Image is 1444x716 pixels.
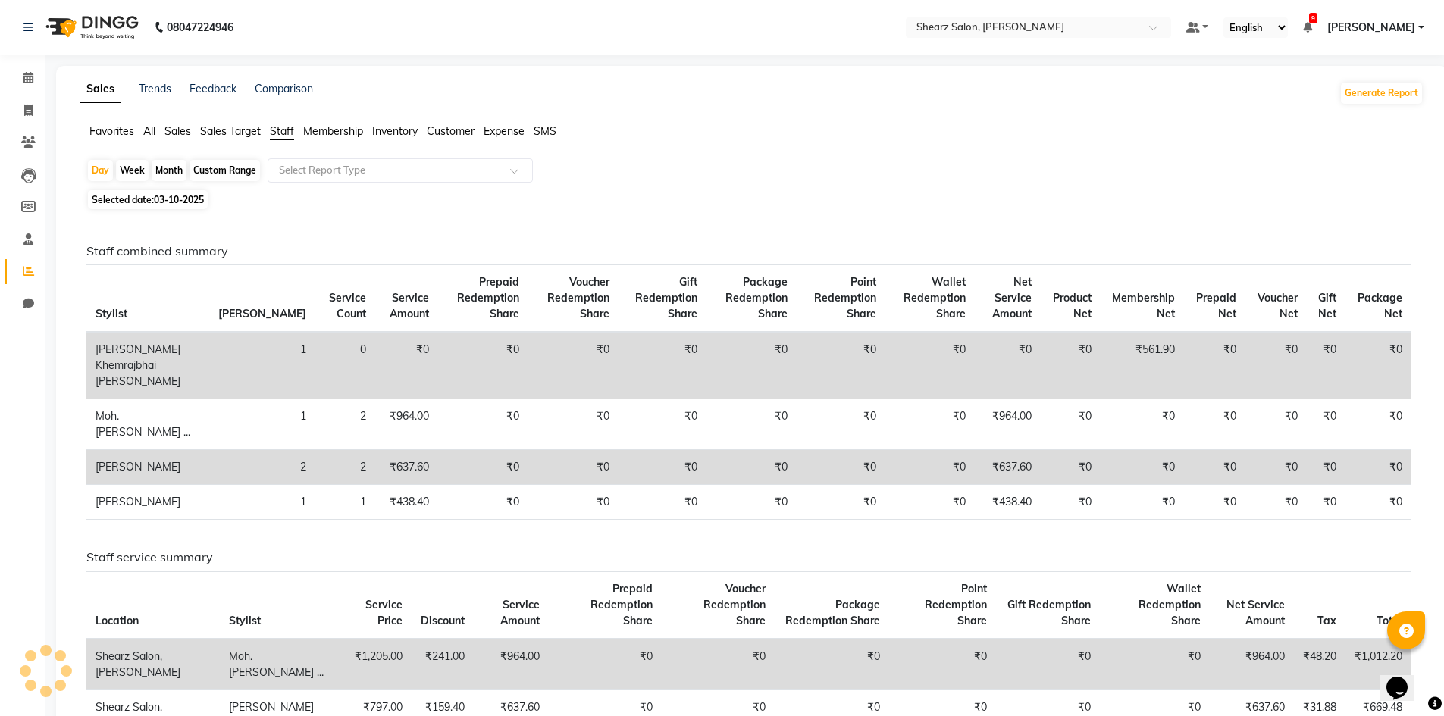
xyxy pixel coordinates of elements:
td: ₹0 [1345,332,1411,399]
td: ₹0 [706,399,797,450]
td: ₹561.90 [1101,332,1185,399]
td: ₹0 [1184,332,1245,399]
td: ₹0 [1307,399,1346,450]
td: ₹0 [797,450,885,485]
div: Custom Range [190,160,260,181]
span: Membership [303,124,363,138]
td: [PERSON_NAME] Khemrajbhai [PERSON_NAME] [86,332,209,399]
td: 0 [315,332,375,399]
td: 2 [315,450,375,485]
span: Package Redemption Share [725,275,788,320]
span: Favorites [89,124,134,138]
td: ₹637.60 [375,450,438,485]
td: Shearz Salon, [PERSON_NAME] [86,639,220,690]
td: 1 [209,485,315,520]
td: ₹0 [1184,450,1245,485]
div: Week [116,160,149,181]
td: ₹0 [775,639,890,690]
td: 2 [315,399,375,450]
td: ₹438.40 [975,485,1041,520]
span: Prepaid Redemption Share [457,275,519,320]
div: Month [152,160,186,181]
td: ₹0 [549,639,662,690]
span: Net Service Amount [1226,598,1285,627]
span: Discount [421,614,465,627]
td: ₹0 [1100,639,1211,690]
td: ₹0 [706,332,797,399]
td: ₹0 [1041,450,1101,485]
td: ₹0 [797,485,885,520]
span: Tax [1317,614,1336,627]
td: ₹0 [528,450,619,485]
a: Comparison [255,82,313,95]
span: Voucher Redemption Share [547,275,609,320]
td: ₹964.00 [975,399,1041,450]
span: Membership Net [1112,291,1175,320]
td: ₹637.60 [975,450,1041,485]
b: 08047224946 [167,6,233,48]
td: ₹0 [528,485,619,520]
span: Expense [484,124,525,138]
td: [PERSON_NAME] [86,450,209,485]
td: ₹0 [528,332,619,399]
td: ₹0 [889,639,996,690]
span: Service Amount [390,291,429,320]
td: ₹0 [885,332,975,399]
iframe: chat widget [1380,655,1429,701]
span: Inventory [372,124,418,138]
td: ₹0 [1245,450,1307,485]
td: 1 [315,485,375,520]
td: ₹1,012.20 [1345,639,1411,690]
span: [PERSON_NAME] [218,307,306,320]
td: ₹964.00 [474,639,549,690]
span: Staff [270,124,294,138]
span: Service Price [365,598,403,627]
td: ₹0 [1101,450,1185,485]
td: ₹438.40 [375,485,438,520]
td: ₹0 [1245,485,1307,520]
td: ₹0 [438,485,528,520]
span: Selected date: [88,190,208,209]
span: All [143,124,155,138]
td: [PERSON_NAME] [86,485,209,520]
td: ₹0 [528,399,619,450]
td: ₹0 [438,450,528,485]
span: Point Redemption Share [814,275,876,320]
td: ₹0 [619,485,706,520]
td: ₹0 [1041,399,1101,450]
span: Gift Net [1318,291,1336,320]
td: ₹241.00 [412,639,474,690]
a: Trends [139,82,171,95]
td: ₹0 [662,639,775,690]
span: Prepaid Net [1196,291,1236,320]
td: ₹0 [1101,485,1185,520]
span: Location [96,614,139,627]
span: Voucher Net [1258,291,1298,320]
td: ₹0 [1307,485,1346,520]
span: Customer [427,124,475,138]
span: Point Redemption Share [925,582,987,627]
td: Moh. [PERSON_NAME] ... [86,399,209,450]
a: Feedback [190,82,236,95]
span: Stylist [229,614,261,627]
h6: Staff combined summary [86,244,1411,258]
span: Stylist [96,307,127,320]
td: ₹0 [1184,399,1245,450]
td: ₹0 [1307,332,1346,399]
td: ₹0 [619,450,706,485]
td: ₹0 [706,485,797,520]
td: ₹964.00 [375,399,438,450]
span: Service Count [329,291,366,320]
div: Day [88,160,113,181]
td: ₹0 [1101,399,1185,450]
span: Net Service Amount [992,275,1032,320]
span: Package Net [1358,291,1402,320]
td: ₹0 [1345,399,1411,450]
td: ₹0 [797,332,885,399]
a: Sales [80,76,121,103]
span: SMS [534,124,556,138]
td: ₹0 [1345,485,1411,520]
span: [PERSON_NAME] [1327,20,1415,36]
td: ₹0 [619,332,706,399]
span: Total [1377,614,1402,627]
